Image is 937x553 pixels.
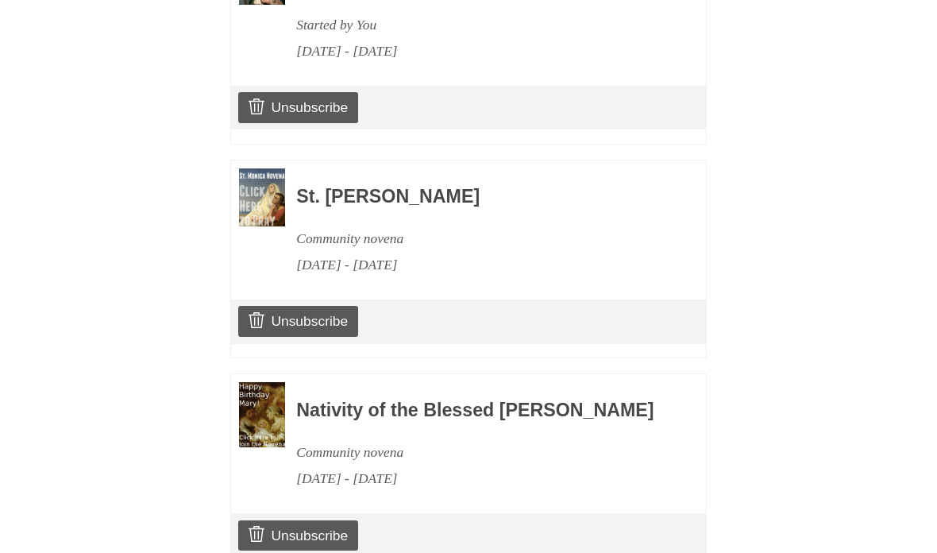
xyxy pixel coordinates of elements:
[239,382,285,447] img: Novena image
[296,400,663,421] h3: Nativity of the Blessed [PERSON_NAME]
[296,226,663,252] div: Community novena
[296,38,663,64] div: [DATE] - [DATE]
[239,168,285,226] img: Novena image
[238,306,358,336] a: Unsubscribe
[296,252,663,278] div: [DATE] - [DATE]
[238,520,358,551] a: Unsubscribe
[296,12,663,38] div: Started by You
[238,92,358,122] a: Unsubscribe
[296,439,663,466] div: Community novena
[296,187,663,207] h3: St. [PERSON_NAME]
[296,466,663,492] div: [DATE] - [DATE]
